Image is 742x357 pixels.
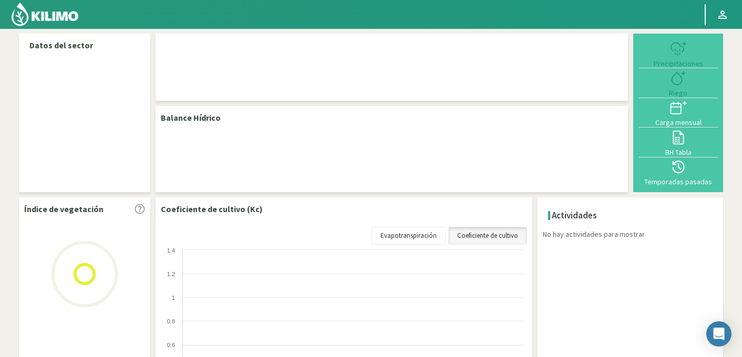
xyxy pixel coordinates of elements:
[638,128,718,157] button: BH Tabla
[167,247,175,254] text: 1.4
[11,2,79,27] img: Kilimo
[448,227,527,245] a: Coeficiente de cultivo
[638,68,718,98] button: Riego
[638,157,718,187] button: Temporadas pasadas
[642,119,715,126] div: Carga mensual
[24,203,104,215] p: Índice de vegetación
[161,111,221,124] p: Balance Hídrico
[642,178,715,185] div: Temporadas pasadas
[167,342,175,348] text: 0.6
[638,39,718,68] button: Precipitaciones
[372,227,446,245] a: Evapotranspiración
[167,271,175,277] text: 1.2
[552,211,597,220] h4: Actividades
[706,321,731,346] div: Open Intercom Messenger
[161,203,263,215] p: Coeficiente de cultivo (Kc)
[167,318,175,324] text: 0.8
[172,295,175,301] text: 1
[29,39,140,51] p: Datos del sector
[642,89,715,97] div: Riego
[642,60,715,67] div: Precipitaciones
[638,98,718,128] button: Carga mensual
[642,149,715,156] div: BH Tabla
[543,229,723,240] p: No hay actividades para mostrar
[32,222,137,327] img: Loading...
